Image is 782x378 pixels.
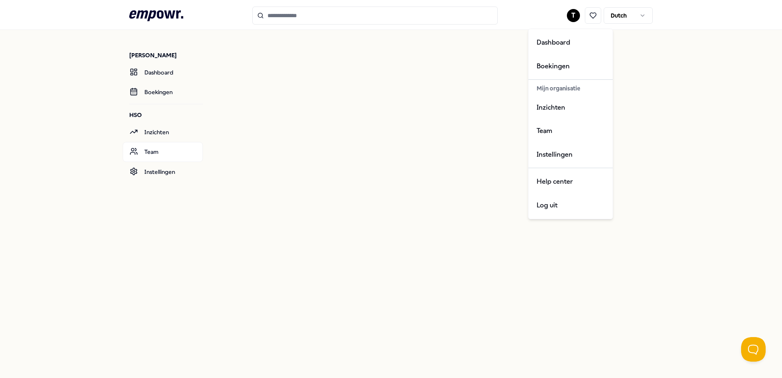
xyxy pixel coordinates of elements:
[530,54,611,78] a: Boekingen
[129,51,203,59] p: [PERSON_NAME]
[123,162,203,182] a: Instellingen
[530,81,611,95] div: Mijn organisatie
[123,63,203,82] a: Dashboard
[123,142,203,162] a: Team
[530,31,611,54] a: Dashboard
[530,193,611,217] div: Log uit
[129,111,203,119] p: HSO
[530,143,611,166] a: Instellingen
[123,82,203,102] a: Boekingen
[252,7,498,25] input: Search for products, categories or subcategories
[741,337,766,362] iframe: Help Scout Beacon - Open
[530,96,611,119] a: Inzichten
[123,122,203,142] a: Inzichten
[567,9,580,22] button: T
[530,170,611,193] a: Help center
[528,29,613,219] div: T
[530,119,611,143] a: Team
